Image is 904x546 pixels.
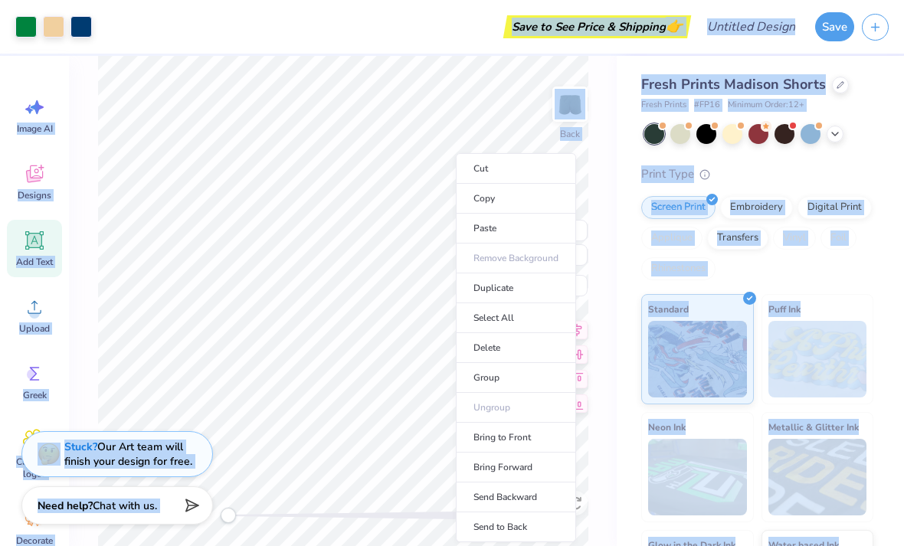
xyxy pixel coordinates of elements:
span: Designs [18,189,51,201]
span: Add Text [16,256,53,268]
span: Fresh Prints [641,99,686,112]
li: Bring to Front [456,423,576,453]
img: Puff Ink [768,321,867,397]
span: Upload [19,322,50,335]
span: Image AI [17,123,53,135]
li: Send to Back [456,512,576,542]
span: Standard [648,301,689,317]
span: Greek [23,389,47,401]
span: Chat with us. [93,499,157,513]
span: 👉 [666,17,683,35]
div: Rhinestones [641,257,716,280]
div: Embroidery [720,196,793,219]
input: Untitled Design [695,11,807,42]
li: Duplicate [456,273,576,303]
span: Metallic & Glitter Ink [768,419,859,435]
li: Send Backward [456,482,576,512]
img: Standard [648,321,747,397]
span: Puff Ink [768,301,801,317]
div: Digital Print [798,196,872,219]
div: Screen Print [641,196,716,219]
div: Back [560,127,580,141]
span: Fresh Prints Madison Shorts [641,75,826,93]
div: Transfers [707,227,768,250]
div: Foil [820,227,857,250]
div: Our Art team will finish your design for free. [64,440,192,469]
span: Minimum Order: 12 + [728,99,804,112]
span: # FP16 [694,99,720,112]
button: Save [815,12,854,41]
div: Accessibility label [221,508,236,523]
li: Group [456,363,576,393]
span: Clipart & logos [9,456,60,480]
li: Cut [456,153,576,184]
img: Back [555,89,585,119]
span: Neon Ink [648,419,686,435]
li: Bring Forward [456,453,576,482]
li: Select All [456,303,576,333]
img: Neon Ink [648,439,747,515]
li: Paste [456,214,576,244]
div: Applique [641,227,703,250]
strong: Stuck? [64,440,97,454]
li: Delete [456,333,576,363]
strong: Need help? [38,499,93,513]
img: Metallic & Glitter Ink [768,439,867,515]
li: Copy [456,184,576,214]
div: Print Type [641,165,873,183]
div: Vinyl [773,227,816,250]
div: Save to See Price & Shipping [507,15,687,38]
